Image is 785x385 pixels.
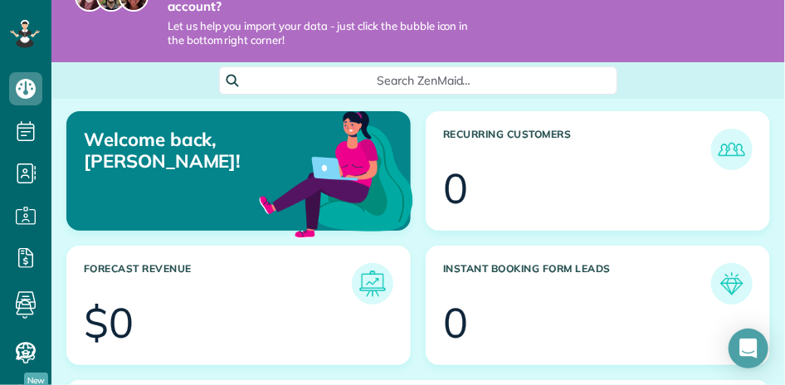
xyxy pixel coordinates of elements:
[443,302,468,344] div: 0
[84,302,134,344] div: $0
[715,267,748,300] img: icon_form_leads-04211a6a04a5b2264e4ee56bc0799ec3eb69b7e499cbb523a139df1d13a81ae0.png
[729,329,768,368] div: Open Intercom Messenger
[443,263,711,305] h3: Instant Booking Form Leads
[84,129,300,173] p: Welcome back, [PERSON_NAME]!
[443,168,468,209] div: 0
[356,267,389,300] img: icon_forecast_revenue-8c13a41c7ed35a8dcfafea3cbb826a0462acb37728057bba2d056411b612bbbe.png
[84,263,352,305] h3: Forecast Revenue
[168,19,486,47] span: Let us help you import your data - just click the bubble icon in the bottom right corner!
[256,92,417,253] img: dashboard_welcome-42a62b7d889689a78055ac9021e634bf52bae3f8056760290aed330b23ab8690.png
[715,133,748,166] img: icon_recurring_customers-cf858462ba22bcd05b5a5880d41d6543d210077de5bb9ebc9590e49fd87d84ed.png
[443,129,711,170] h3: Recurring Customers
